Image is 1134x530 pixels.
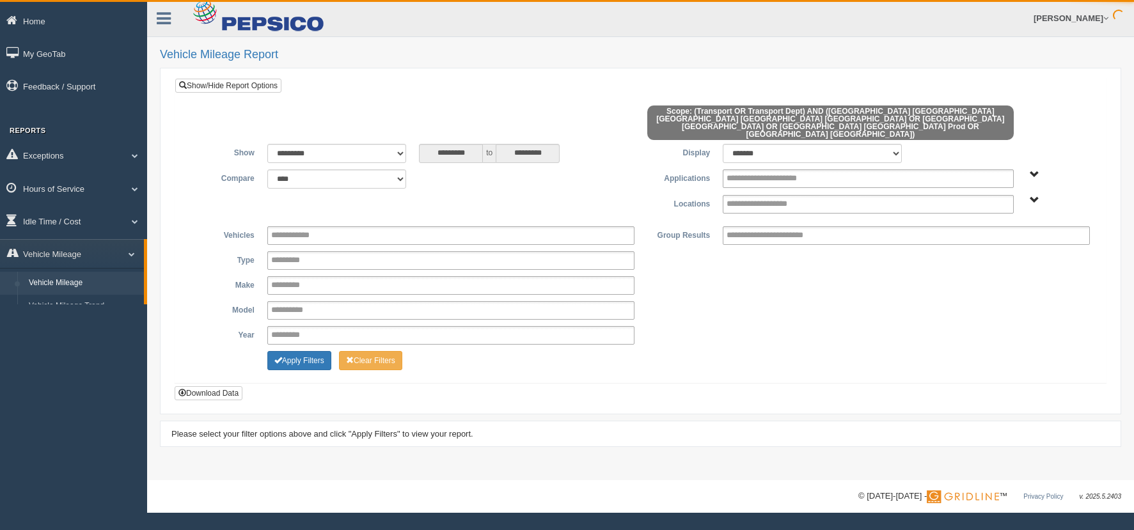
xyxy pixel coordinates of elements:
[927,490,999,503] img: Gridline
[641,144,717,159] label: Display
[1023,493,1063,500] a: Privacy Policy
[185,326,261,341] label: Year
[185,169,261,185] label: Compare
[339,351,402,370] button: Change Filter Options
[23,295,144,318] a: Vehicle Mileage Trend
[175,79,281,93] a: Show/Hide Report Options
[175,386,242,400] button: Download Data
[483,144,496,163] span: to
[185,144,261,159] label: Show
[185,276,261,292] label: Make
[641,169,717,185] label: Applications
[1080,493,1121,500] span: v. 2025.5.2403
[171,429,473,439] span: Please select your filter options above and click "Apply Filters" to view your report.
[858,490,1121,503] div: © [DATE]-[DATE] - ™
[185,251,261,267] label: Type
[160,49,1121,61] h2: Vehicle Mileage Report
[267,351,331,370] button: Change Filter Options
[185,226,261,242] label: Vehicles
[641,195,717,210] label: Locations
[641,226,717,242] label: Group Results
[23,272,144,295] a: Vehicle Mileage
[647,105,1014,140] span: Scope: (Transport OR Transport Dept) AND ([GEOGRAPHIC_DATA] [GEOGRAPHIC_DATA] [GEOGRAPHIC_DATA] [...
[185,301,261,316] label: Model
